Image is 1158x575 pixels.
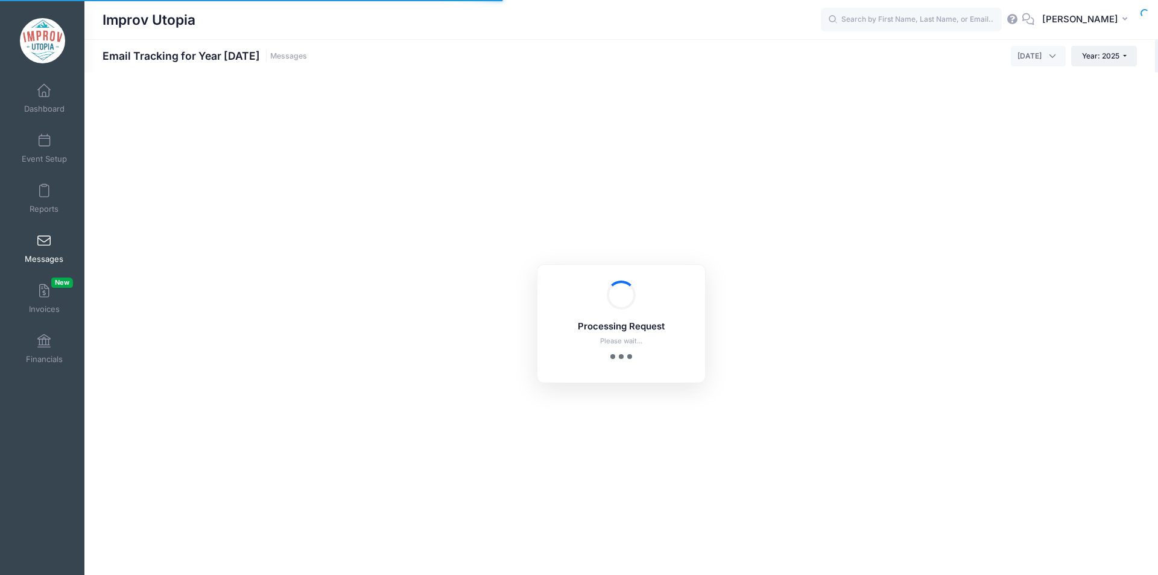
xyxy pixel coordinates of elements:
[103,49,307,62] h1: Email Tracking for Year [DATE]
[553,322,689,332] h5: Processing Request
[553,336,689,346] p: Please wait...
[16,328,73,370] a: Financials
[1034,6,1140,34] button: [PERSON_NAME]
[51,278,73,288] span: New
[103,6,195,34] h1: Improv Utopia
[29,304,60,314] span: Invoices
[270,52,307,61] a: Messages
[24,104,65,114] span: Dashboard
[30,204,59,214] span: Reports
[16,278,73,320] a: InvoicesNew
[25,254,63,264] span: Messages
[1017,51,1042,62] span: September 2025
[1011,46,1066,66] span: September 2025
[16,127,73,170] a: Event Setup
[1071,46,1137,66] button: Year: 2025
[20,18,65,63] img: Improv Utopia
[1042,13,1118,26] span: [PERSON_NAME]
[16,227,73,270] a: Messages
[16,77,73,119] a: Dashboard
[26,354,63,364] span: Financials
[16,177,73,220] a: Reports
[821,8,1002,32] input: Search by First Name, Last Name, or Email...
[22,154,67,164] span: Event Setup
[1082,51,1119,60] span: Year: 2025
